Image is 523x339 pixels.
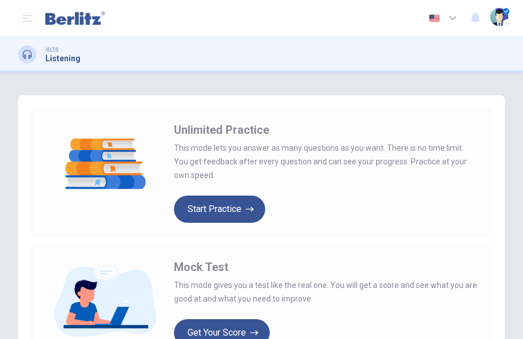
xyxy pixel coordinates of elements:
img: en [427,14,441,23]
button: Start Practice [174,196,265,223]
span: Unlimited Practice [174,123,269,137]
span: This mode lets you answer as many questions as you want. There is no time limit. You get feedback... [174,141,477,182]
img: Berlitz Latam logo [45,7,105,29]
h1: Listening [45,54,80,63]
span: This mode gives you a test like the real one. You will get a score and see what you are good at a... [174,278,477,306]
button: open mobile menu [18,9,36,27]
span: IELTS [45,46,58,54]
span: Mock Test [174,260,228,274]
img: Profile picture [490,8,508,26]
